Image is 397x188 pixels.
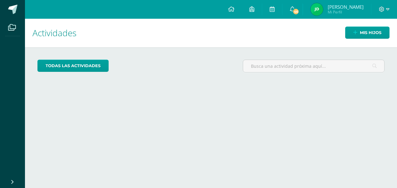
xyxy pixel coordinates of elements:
[328,4,364,10] span: [PERSON_NAME]
[243,60,384,72] input: Busca una actividad próxima aquí...
[292,8,299,15] span: 46
[345,27,390,39] a: Mis hijos
[37,60,109,72] a: todas las Actividades
[360,27,381,38] span: Mis hijos
[328,9,364,15] span: Mi Perfil
[311,3,323,16] img: 47bb5cb671f55380063b8448e82fec5d.png
[32,19,390,47] h1: Actividades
